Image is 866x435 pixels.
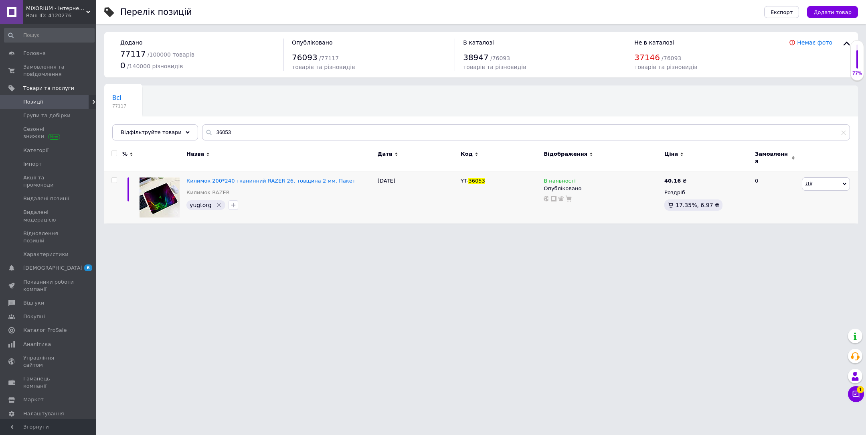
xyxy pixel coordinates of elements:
span: Категорії [23,147,49,154]
button: Додати товар [807,6,858,18]
span: Всі [112,94,121,102]
span: Ціна [664,150,678,158]
span: Видалені модерацією [23,209,74,223]
span: 77117 [120,49,146,59]
span: Дата [378,150,393,158]
span: Додати товар [813,9,852,15]
div: Перелік позицій [120,8,192,16]
div: 0 [750,171,800,224]
input: Пошук по назві позиції, артикулу і пошуковим запитам [202,124,850,140]
span: / 100000 товарів [148,51,194,58]
a: Килимок 200*240 тканинний RAZER 26, товщина 2 мм, Пакет [186,178,355,184]
span: / 76093 [490,55,510,61]
span: Назва [186,150,204,158]
span: Експорт [771,9,793,15]
button: Експорт [764,6,799,18]
span: Видалені позиції [23,195,69,202]
button: Чат з покупцем1 [848,386,864,402]
div: Роздріб [664,189,748,196]
span: Сезонні знижки [23,126,74,140]
span: Відновлення позицій [23,230,74,244]
span: / 76093 [662,55,681,61]
span: MIXORIUM - інтернет магазин ДЛЯ ДОМУ [26,5,86,12]
span: YT- [461,178,468,184]
span: Відфільтруйте товари [121,129,182,135]
span: Налаштування [23,410,64,417]
span: товарів та різновидів [292,64,355,70]
span: Дії [805,181,812,187]
a: Килимок RAZER [186,189,230,196]
a: Немає фото [797,39,832,46]
span: Характеристики [23,251,69,258]
span: / 140000 різновидів [127,63,183,69]
span: Позиції [23,98,43,106]
span: % [122,150,127,158]
span: [DEMOGRAPHIC_DATA] [23,264,83,272]
b: 40.16 [664,178,681,184]
span: Групи та добірки [23,112,71,119]
span: 1 [857,386,864,393]
input: Пошук [4,28,95,43]
span: yugtorg [190,202,212,208]
span: 36053 [468,178,485,184]
div: ₴ [664,177,686,185]
span: Додано [120,39,142,46]
span: товарів та різновидів [463,64,526,70]
span: В наявності [544,178,576,186]
span: 37146 [634,53,660,62]
span: 17.35%, 6.97 ₴ [676,202,719,208]
span: Покупці [23,313,45,320]
span: товарів та різновидів [634,64,697,70]
span: Каталог ProSale [23,327,67,334]
span: 38947 [463,53,489,62]
span: Імпорт [23,161,42,168]
span: 77117 [112,103,126,109]
svg: Видалити мітку [216,202,222,208]
span: Гаманець компанії [23,375,74,390]
span: Замовлення [755,150,789,165]
img: Коврик 200*240 тканевый RAZER 26, толщина 2 мм, Пакет [140,177,180,217]
span: Маркет [23,396,44,403]
span: Показники роботи компанії [23,278,74,293]
span: / 77117 [319,55,339,61]
span: Управління сайтом [23,354,74,369]
span: Не в каталозі [634,39,674,46]
span: 6 [84,264,92,271]
span: Замовлення та повідомлення [23,63,74,78]
span: Відображення [544,150,587,158]
div: Ваш ID: 4120276 [26,12,96,19]
span: Акції та промокоди [23,174,74,189]
span: 0 [120,61,125,70]
div: [DATE] [376,171,459,224]
span: Код [461,150,473,158]
span: Головна [23,50,46,57]
div: Опубліковано [544,185,660,192]
span: Відгуки [23,299,44,307]
div: 77% [851,71,864,76]
span: В каталозі [463,39,494,46]
span: Опубліковано [292,39,333,46]
span: 76093 [292,53,318,62]
span: Аналітика [23,341,51,348]
span: Товари та послуги [23,85,74,92]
